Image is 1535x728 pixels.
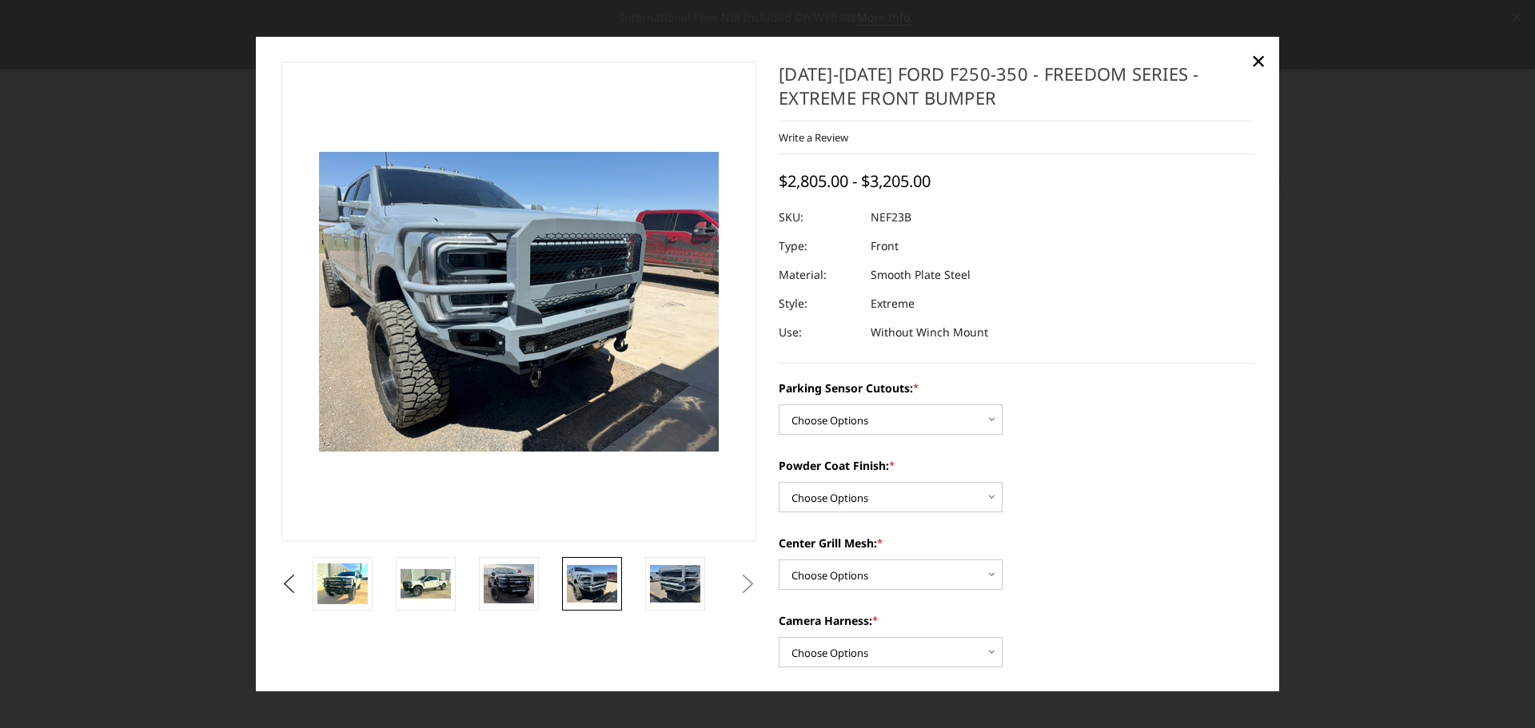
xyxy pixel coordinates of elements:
[1251,43,1266,78] span: ×
[779,535,1254,551] label: Center Grill Mesh:
[779,261,859,289] dt: Material:
[871,203,911,232] dd: NEF23B
[650,565,700,603] img: 2023-2025 Ford F250-350 - Freedom Series - Extreme Front Bumper
[871,232,899,261] dd: Front
[1246,48,1271,74] a: Close
[779,690,1254,706] label: Add-On Recovery Shackles :
[779,289,859,318] dt: Style:
[401,569,451,599] img: 2023-2025 Ford F250-350 - Freedom Series - Extreme Front Bumper
[779,170,931,192] span: $2,805.00 - $3,205.00
[317,563,368,604] img: 2023-2025 Ford F250-350 - Freedom Series - Extreme Front Bumper
[779,318,859,347] dt: Use:
[736,572,760,596] button: Next
[779,380,1254,396] label: Parking Sensor Cutouts:
[779,62,1254,121] h1: [DATE]-[DATE] Ford F250-350 - Freedom Series - Extreme Front Bumper
[281,62,757,541] a: 2023-2025 Ford F250-350 - Freedom Series - Extreme Front Bumper
[779,130,848,145] a: Write a Review
[779,457,1254,474] label: Powder Coat Finish:
[277,572,301,596] button: Previous
[871,318,988,347] dd: Without Winch Mount
[871,261,971,289] dd: Smooth Plate Steel
[484,564,534,603] img: 2023-2025 Ford F250-350 - Freedom Series - Extreme Front Bumper
[779,232,859,261] dt: Type:
[567,565,617,603] img: 2023-2025 Ford F250-350 - Freedom Series - Extreme Front Bumper
[779,203,859,232] dt: SKU:
[779,612,1254,629] label: Camera Harness:
[871,289,915,318] dd: Extreme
